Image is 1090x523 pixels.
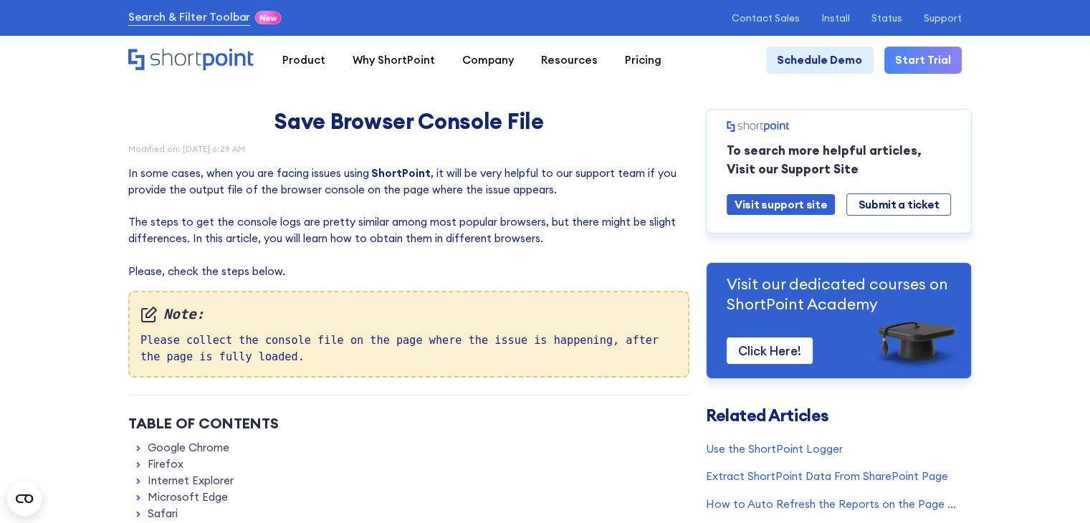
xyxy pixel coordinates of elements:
div: Resources [541,52,598,69]
a: Schedule Demo [766,47,873,74]
a: Company [449,47,527,74]
div: Modified on: [DATE] 6:29 AM [128,145,689,153]
p: In some cases, when you are facing issues using , it will be very helpful to our support team if ... [128,165,689,280]
a: Install [821,13,849,24]
a: Support [924,13,962,24]
a: Internet Explorer [148,473,234,489]
h1: Save Browser Console File [140,109,677,134]
a: Visit support site [727,194,836,216]
a: Resources [527,47,611,74]
button: Open CMP widget [7,481,42,516]
div: Pricing [625,52,661,69]
div: Company [462,52,514,69]
a: Firefox [148,456,183,473]
a: ShortPoint [371,166,431,180]
p: Visit our dedicated courses on ShortPoint Academy [727,274,951,314]
iframe: Chat Widget [1018,454,1090,523]
a: Extract ShortPoint Data From SharePoint Page [706,469,962,485]
div: Please collect the console file on the page where the issue is happening, after the page is fully... [128,291,689,378]
p: To search more helpful articles, Visit our Support Site [727,142,951,178]
a: Microsoft Edge [148,489,228,506]
em: Note: [140,304,677,325]
a: Use the ShortPoint Logger [706,441,962,458]
a: How to Auto Refresh the Reports on the Page Having ShortPoint Power BI Element [706,496,962,513]
div: Why ShortPoint [353,52,435,69]
a: Contact Sales [732,13,800,24]
a: Safari [148,506,178,522]
a: Start Trial [884,47,962,74]
a: Search & Filter Toolbar [128,9,251,26]
div: Table of Contents [128,413,689,434]
a: Home [128,49,255,72]
a: Click Here! [727,337,813,364]
a: Pricing [611,47,675,74]
div: Product [282,52,325,69]
a: Google Chrome [148,440,229,456]
a: Status [871,13,902,24]
a: Product [269,47,339,74]
a: Submit a ticket [846,193,950,216]
h3: Related Articles [706,408,962,424]
a: Why ShortPoint [339,47,449,74]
